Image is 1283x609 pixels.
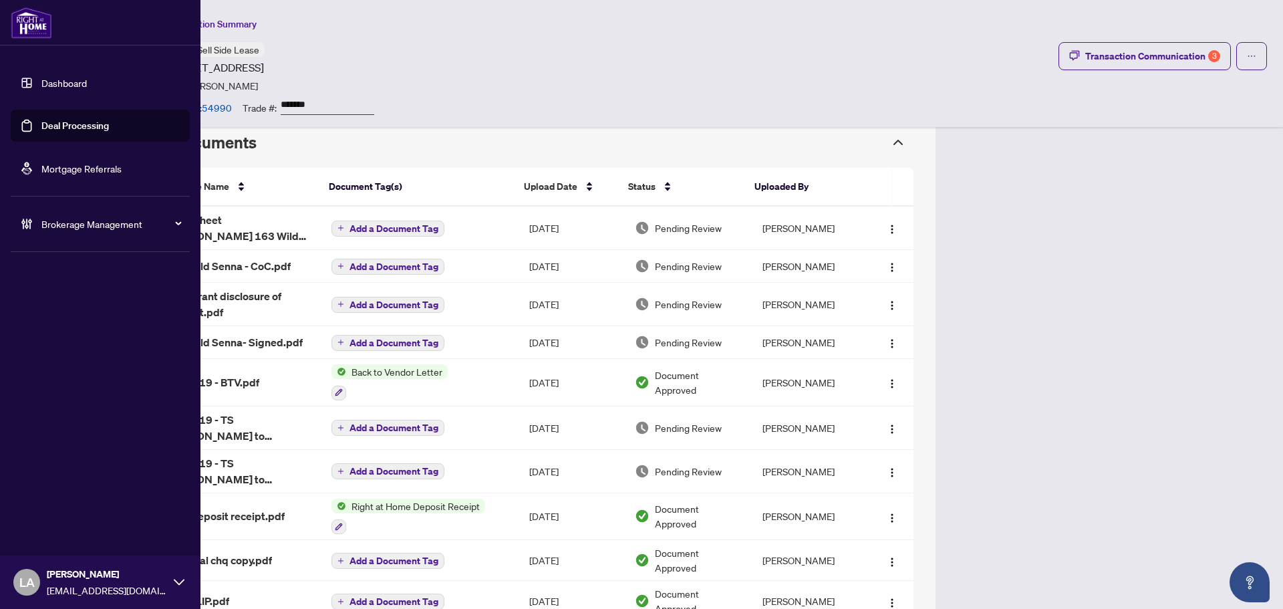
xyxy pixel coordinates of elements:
th: (16) File Name [154,168,318,207]
a: Mortgage Referrals [41,162,122,174]
span: Add a Document Tag [349,262,438,271]
td: [PERSON_NAME] [752,406,865,450]
button: Add a Document Tag [331,463,444,479]
button: Status IconRight at Home Deposit Receipt [331,499,485,535]
button: Add a Document Tag [331,295,444,313]
span: plus [337,225,344,231]
button: Add a Document Tag [331,419,444,437]
img: Logo [887,467,897,478]
img: Logo [887,224,897,235]
button: Add a Document Tag [331,257,444,275]
img: Logo [887,424,897,435]
td: [PERSON_NAME] [752,540,865,581]
button: Add a Document Tag [331,221,444,237]
td: [DATE] [519,207,624,250]
span: Document Approved [655,545,742,575]
span: [EMAIL_ADDRESS][DOMAIN_NAME] [47,583,167,598]
img: Document Status [635,375,650,390]
a: Deal Processing [41,120,109,132]
button: Add a Document Tag [331,463,444,480]
img: Document Status [635,221,650,235]
button: Add a Document Tag [331,335,444,351]
span: Pending Review [655,259,722,273]
span: Transaction Summary [166,18,257,30]
button: Status IconBack to Vendor Letter [331,364,448,400]
img: Document Status [635,259,650,273]
button: Logo [881,505,903,527]
td: [DATE] [519,540,624,581]
span: Add a Document Tag [349,467,438,476]
td: [DATE] [519,359,624,406]
span: Document Approved [655,501,742,531]
span: plus [337,301,344,308]
button: Add a Document Tag [331,420,444,436]
img: Logo [887,378,897,389]
div: Uploaded Documents [88,125,917,160]
td: [DATE] [519,326,624,359]
td: [PERSON_NAME] [752,359,865,406]
span: LA [19,573,35,592]
span: 2515819 - TS [PERSON_NAME] to review.pdf [166,455,310,487]
img: Document Status [635,594,650,608]
span: plus [337,339,344,346]
span: Document Approved [655,368,742,397]
td: [DATE] [519,250,624,283]
img: Logo [887,300,897,311]
th: Status [617,168,744,207]
span: plus [337,263,344,269]
td: [DATE] [519,493,624,541]
img: Document Status [635,335,650,350]
button: Add a Document Tag [331,259,444,275]
span: Pending Review [655,297,722,312]
span: Pending Review [655,420,722,435]
img: Document Status [635,297,650,312]
span: Pending Review [655,464,722,479]
span: ellipsis [1247,51,1256,61]
span: [PERSON_NAME] [47,567,167,582]
th: Uploaded By [744,168,855,207]
span: 163 Wild Senna- Signed.pdf [166,334,303,350]
span: plus [337,468,344,475]
span: 163 Wild Senna - CoC.pdf [166,258,291,274]
img: Status Icon [331,499,346,513]
td: [DATE] [519,406,624,450]
td: [PERSON_NAME] [752,450,865,493]
img: Document Status [635,464,650,479]
button: Transaction Communication3 [1058,42,1231,70]
span: 2515819 - TS [PERSON_NAME] to review.pdf [166,412,310,444]
span: RAH deposit receipt.pdf [166,508,285,524]
span: personal chq copy.pdf [166,552,272,568]
span: Right at Home Deposit Receipt [346,499,485,513]
td: [PERSON_NAME] [752,207,865,250]
button: Logo [881,417,903,439]
div: Transaction Communication [1085,45,1220,67]
button: Logo [881,293,903,315]
td: [PERSON_NAME] [752,326,865,359]
span: plus [337,558,344,564]
button: Add a Document Tag [331,552,444,569]
button: Add a Document Tag [331,334,444,351]
img: Logo [887,513,897,523]
th: Upload Date [513,168,617,207]
span: plus [337,424,344,431]
div: 3 [1208,50,1220,62]
span: Add a Document Tag [349,300,438,310]
article: Trade #: [243,100,277,115]
span: Add a Document Tag [349,597,438,606]
span: Upload Date [524,179,577,194]
img: Logo [887,338,897,349]
span: Add a Document Tag [349,224,438,233]
img: Status Icon [331,364,346,379]
article: [PERSON_NAME] [186,78,258,93]
button: Open asap [1230,562,1270,602]
span: Brokerage Management [41,217,180,231]
span: Add a Document Tag [349,423,438,433]
button: Logo [881,550,903,571]
span: Back to Vendor Letter [346,364,448,379]
button: Logo [881,332,903,353]
img: Logo [887,598,897,608]
button: Logo [881,372,903,393]
a: Dashboard [41,77,87,89]
th: Document Tag(s) [318,168,513,207]
button: Logo [881,255,903,277]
